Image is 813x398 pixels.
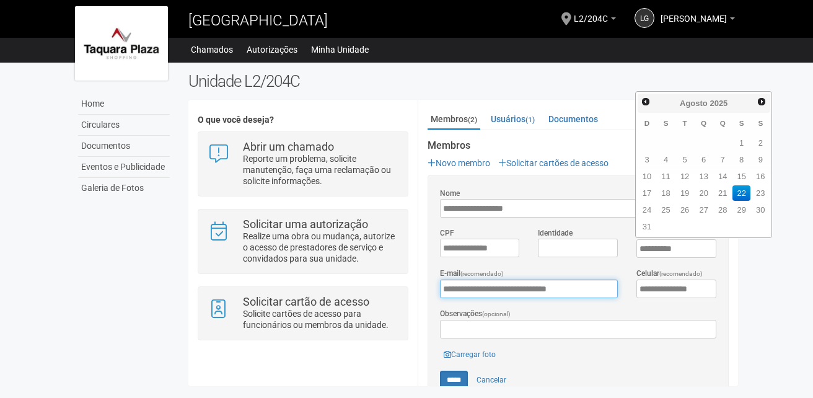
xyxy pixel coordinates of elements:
[75,6,168,81] img: logo.jpg
[498,158,609,168] a: Solicitar cartões de acesso
[440,348,499,361] a: Carregar foto
[732,152,750,167] a: 8
[440,308,511,320] label: Observações
[574,2,608,24] span: L2/204C
[639,95,653,109] a: Anterior
[739,119,744,127] span: Sexta
[657,169,675,184] a: 11
[638,202,656,218] a: 24
[482,311,511,317] span: (opcional)
[732,169,750,184] a: 15
[440,188,460,199] label: Nome
[752,152,770,167] a: 9
[468,115,477,124] small: (2)
[208,219,398,264] a: Solicitar uma autorização Realize uma obra ou mudança, autorize o acesso de prestadores de serviç...
[752,185,770,201] a: 23
[243,218,368,231] strong: Solicitar uma autorização
[638,152,656,167] a: 3
[78,94,170,115] a: Home
[428,140,729,151] strong: Membros
[243,295,369,308] strong: Solicitar cartão de acesso
[470,371,513,389] a: Cancelar
[680,99,708,108] span: Agosto
[538,228,573,239] label: Identidade
[440,228,454,239] label: CPF
[676,169,694,184] a: 12
[78,178,170,198] a: Galeria de Fotos
[188,72,738,91] h2: Unidade L2/204C
[701,119,706,127] span: Quarta
[641,97,651,107] span: Anterior
[440,268,504,280] label: E-mail
[695,185,713,201] a: 20
[732,202,750,218] a: 29
[644,119,649,127] span: Domingo
[754,95,768,109] a: Próximo
[311,41,369,58] a: Minha Unidade
[714,185,732,201] a: 21
[247,41,297,58] a: Autorizações
[243,308,398,330] p: Solicite cartões de acesso para funcionários ou membros da unidade.
[638,169,656,184] a: 10
[695,169,713,184] a: 13
[208,296,398,330] a: Solicitar cartão de acesso Solicite cartões de acesso para funcionários ou membros da unidade.
[188,12,328,29] span: [GEOGRAPHIC_DATA]
[752,169,770,184] a: 16
[710,99,727,108] span: 2025
[545,110,601,128] a: Documentos
[714,169,732,184] a: 14
[720,119,726,127] span: Quinta
[676,202,694,218] a: 26
[78,136,170,157] a: Documentos
[676,185,694,201] a: 19
[78,115,170,136] a: Circulares
[757,97,767,107] span: Próximo
[243,231,398,264] p: Realize uma obra ou mudança, autorize o acesso de prestadores de serviço e convidados para sua un...
[683,119,687,127] span: Terça
[638,219,656,234] a: 31
[676,152,694,167] a: 5
[695,152,713,167] a: 6
[635,8,654,28] a: LG
[428,158,490,168] a: Novo membro
[714,202,732,218] a: 28
[758,119,763,127] span: Sábado
[78,157,170,178] a: Eventos e Publicidade
[661,15,735,25] a: [PERSON_NAME]
[695,202,713,218] a: 27
[659,270,703,277] span: (recomendado)
[657,202,675,218] a: 25
[460,270,504,277] span: (recomendado)
[732,185,750,201] a: 22
[714,152,732,167] a: 7
[208,141,398,187] a: Abrir um chamado Reporte um problema, solicite manutenção, faça uma reclamação ou solicite inform...
[191,41,233,58] a: Chamados
[752,202,770,218] a: 30
[657,152,675,167] a: 4
[638,185,656,201] a: 17
[243,140,334,153] strong: Abrir um chamado
[752,135,770,151] a: 2
[488,110,538,128] a: Usuários(1)
[243,153,398,187] p: Reporte um problema, solicite manutenção, faça uma reclamação ou solicite informações.
[198,115,408,125] h4: O que você deseja?
[661,2,727,24] span: Luiza Gomes Nogueira
[664,119,669,127] span: Segunda
[525,115,535,124] small: (1)
[732,135,750,151] a: 1
[574,15,616,25] a: L2/204C
[428,110,480,130] a: Membros(2)
[657,185,675,201] a: 18
[636,268,703,280] label: Celular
